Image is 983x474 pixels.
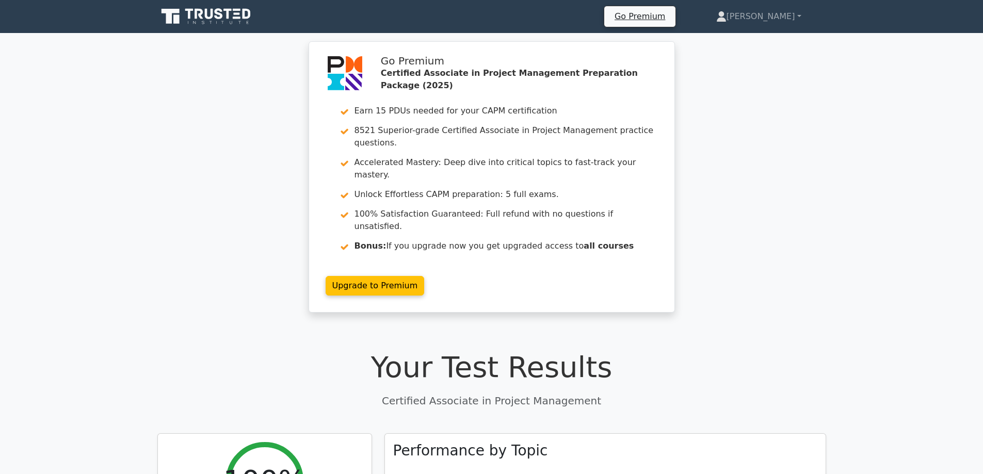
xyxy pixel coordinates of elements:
a: Go Premium [608,9,671,23]
a: [PERSON_NAME] [691,6,826,27]
h3: Performance by Topic [393,442,548,460]
a: Upgrade to Premium [326,276,425,296]
p: Certified Associate in Project Management [157,393,826,408]
h1: Your Test Results [157,350,826,384]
